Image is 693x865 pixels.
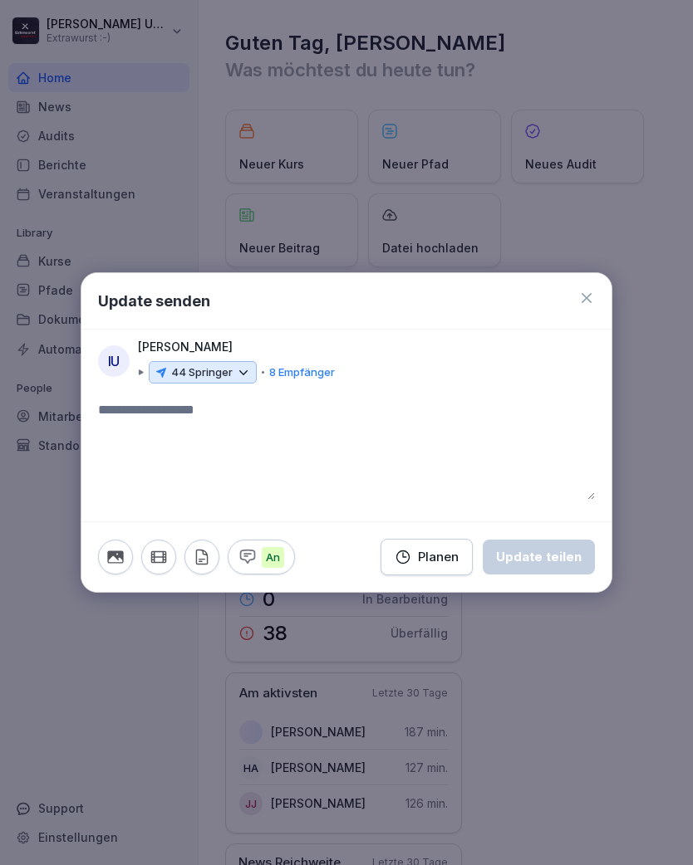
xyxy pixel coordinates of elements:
p: 44 Springer [171,364,233,381]
button: Update teilen [483,540,595,574]
p: 8 Empfänger [269,364,335,381]
div: IU [98,345,130,377]
p: An [262,547,284,569]
p: [PERSON_NAME] [138,338,233,356]
h1: Update senden [98,290,210,312]
button: Planen [381,539,473,575]
button: An [228,540,295,574]
div: Update teilen [496,548,582,566]
div: Planen [395,548,459,566]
